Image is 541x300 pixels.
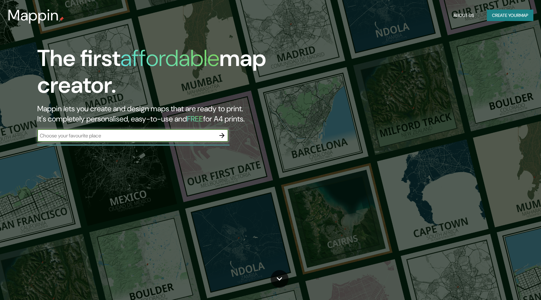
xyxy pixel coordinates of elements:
[120,43,219,73] h1: affordable
[59,17,64,22] img: mappin-pin
[37,45,308,104] h1: The first map creator.
[37,104,308,124] h2: Mappin lets you create and design maps that are ready to print. It's completely personalised, eas...
[187,114,203,124] h5: FREE
[37,132,216,139] input: Choose your favourite place
[8,6,59,24] h3: Mappin
[487,10,533,21] button: Create yourmap
[451,10,477,21] button: About Us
